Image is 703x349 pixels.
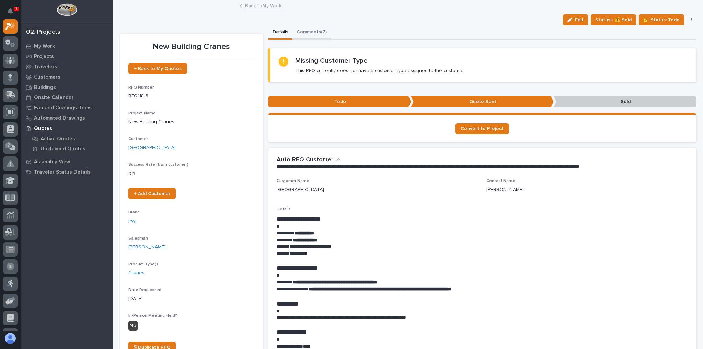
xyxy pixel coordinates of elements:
[128,170,255,177] p: 0 %
[34,64,57,70] p: Travelers
[34,84,56,91] p: Buildings
[9,8,18,19] div: Notifications1
[128,163,188,167] span: Success Rate (from customer)
[277,186,324,194] p: [GEOGRAPHIC_DATA]
[643,16,680,24] span: 📐 Status: Todo
[41,146,85,152] p: Unclaimed Quotes
[3,331,18,346] button: users-avatar
[128,314,177,318] span: In-Person Meeting Held?
[128,244,166,251] a: [PERSON_NAME]
[34,126,52,132] p: Quotes
[26,134,113,143] a: Active Quotes
[3,4,18,19] button: Notifications
[277,156,341,164] button: Auto RFQ Customer
[34,159,70,165] p: Assembly View
[128,111,156,115] span: Project Name
[128,42,255,52] p: New Building Cranes
[128,218,136,225] a: PWI
[34,54,54,60] p: Projects
[21,51,113,61] a: Projects
[34,43,55,49] p: My Work
[277,156,333,164] h2: Auto RFQ Customer
[295,57,368,65] h2: Missing Customer Type
[34,105,92,111] p: Fab and Coatings Items
[128,269,145,277] a: Cranes
[245,1,281,9] a: Back toMy Work
[128,63,187,74] a: ← Back to My Quotes
[15,7,18,11] p: 1
[268,96,411,107] p: Todo
[639,14,684,25] button: 📐 Status: Todo
[128,210,140,214] span: Brand
[57,3,77,16] img: Workspace Logo
[21,61,113,72] a: Travelers
[455,123,509,134] a: Convert to Project
[21,113,113,123] a: Automated Drawings
[128,188,176,199] a: + Add Customer
[128,85,154,90] span: RFQ Number
[26,144,113,153] a: Unclaimed Quotes
[34,169,91,175] p: Traveler Status Details
[21,92,113,103] a: Onsite Calendar
[34,74,60,80] p: Customers
[292,25,331,40] button: Comments (7)
[134,191,170,196] span: + Add Customer
[21,103,113,113] a: Fab and Coatings Items
[21,167,113,177] a: Traveler Status Details
[128,144,176,151] a: [GEOGRAPHIC_DATA]
[128,262,160,266] span: Product Type(s)
[411,96,554,107] p: Quote Sent
[21,82,113,92] a: Buildings
[128,295,255,302] p: [DATE]
[128,236,148,241] span: Salesman
[277,179,309,183] span: Customer Name
[128,321,138,331] div: No
[134,66,182,71] span: ← Back to My Quotes
[128,118,255,126] p: New Building Cranes
[563,14,588,25] button: Edit
[26,28,60,36] div: 02. Projects
[295,68,464,74] p: This RFQ currently does not have a customer type assigned to the customer
[128,288,161,292] span: Date Requested
[554,96,696,107] p: Sold
[591,14,636,25] button: Status→ 💰 Sold
[277,207,291,211] span: Details
[21,123,113,133] a: Quotes
[268,25,292,40] button: Details
[128,137,148,141] span: Customer
[486,179,515,183] span: Contact Name
[34,95,74,101] p: Onsite Calendar
[461,126,504,131] span: Convert to Project
[21,156,113,167] a: Assembly View
[595,16,632,24] span: Status→ 💰 Sold
[128,93,255,100] p: RFQ11813
[575,17,584,23] span: Edit
[21,72,113,82] a: Customers
[34,115,85,121] p: Automated Drawings
[21,41,113,51] a: My Work
[486,186,524,194] p: [PERSON_NAME]
[41,136,75,142] p: Active Quotes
